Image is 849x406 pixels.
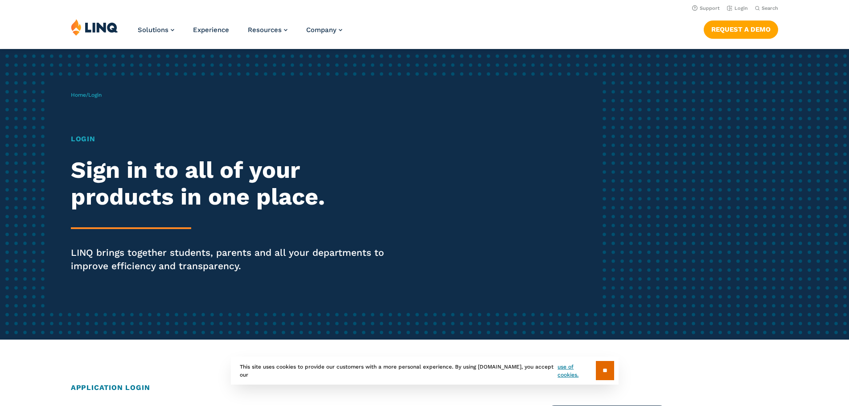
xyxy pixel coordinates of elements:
[306,26,336,34] span: Company
[88,92,102,98] span: Login
[138,26,168,34] span: Solutions
[306,26,342,34] a: Company
[71,134,398,144] h1: Login
[71,92,86,98] a: Home
[727,5,748,11] a: Login
[138,19,342,48] nav: Primary Navigation
[248,26,282,34] span: Resources
[193,26,229,34] a: Experience
[762,5,778,11] span: Search
[71,246,398,273] p: LINQ brings together students, parents and all your departments to improve efficiency and transpa...
[248,26,287,34] a: Resources
[138,26,174,34] a: Solutions
[692,5,720,11] a: Support
[755,5,778,12] button: Open Search Bar
[704,19,778,38] nav: Button Navigation
[231,357,619,385] div: This site uses cookies to provide our customers with a more personal experience. By using [DOMAIN...
[71,92,102,98] span: /
[71,19,118,36] img: LINQ | K‑12 Software
[704,21,778,38] a: Request a Demo
[71,157,398,210] h2: Sign in to all of your products in one place.
[558,363,595,379] a: use of cookies.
